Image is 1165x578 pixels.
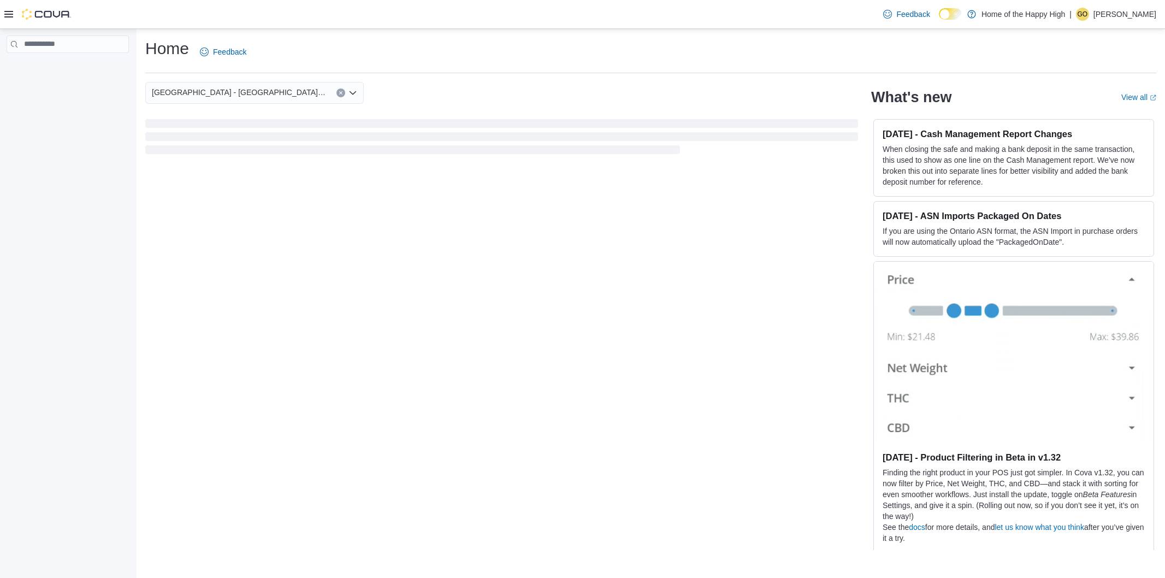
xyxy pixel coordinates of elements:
button: Clear input [336,89,345,97]
p: Finding the right product in your POS just got simpler. In Cova v1.32, you can now filter by Pric... [883,467,1145,522]
p: When closing the safe and making a bank deposit in the same transaction, this used to show as one... [883,144,1145,187]
p: Home of the Happy High [981,8,1065,21]
h3: [DATE] - ASN Imports Packaged On Dates [883,210,1145,221]
button: Open list of options [348,89,357,97]
p: See the for more details, and after you’ve given it a try. [883,522,1145,544]
a: let us know what you think [995,523,1084,532]
h1: Home [145,38,189,60]
div: Gaylene Odnokon [1076,8,1089,21]
p: If you are using the Ontario ASN format, the ASN Import in purchase orders will now automatically... [883,226,1145,247]
span: Feedback [213,46,246,57]
img: Cova [22,9,71,20]
a: Feedback [879,3,934,25]
a: docs [909,523,925,532]
span: Feedback [896,9,930,20]
input: Dark Mode [939,8,962,20]
h3: [DATE] - Product Filtering in Beta in v1.32 [883,452,1145,463]
a: Feedback [196,41,251,63]
em: Beta Features [1083,490,1131,499]
a: View allExternal link [1121,93,1156,102]
svg: External link [1150,95,1156,101]
nav: Complex example [7,55,129,81]
span: [GEOGRAPHIC_DATA] - [GEOGRAPHIC_DATA] - Fire & Flower [152,86,326,99]
h2: What's new [871,89,951,106]
p: | [1069,8,1072,21]
span: Loading [145,121,858,156]
h3: [DATE] - Cash Management Report Changes [883,128,1145,139]
p: [PERSON_NAME] [1093,8,1156,21]
span: GO [1078,8,1088,21]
